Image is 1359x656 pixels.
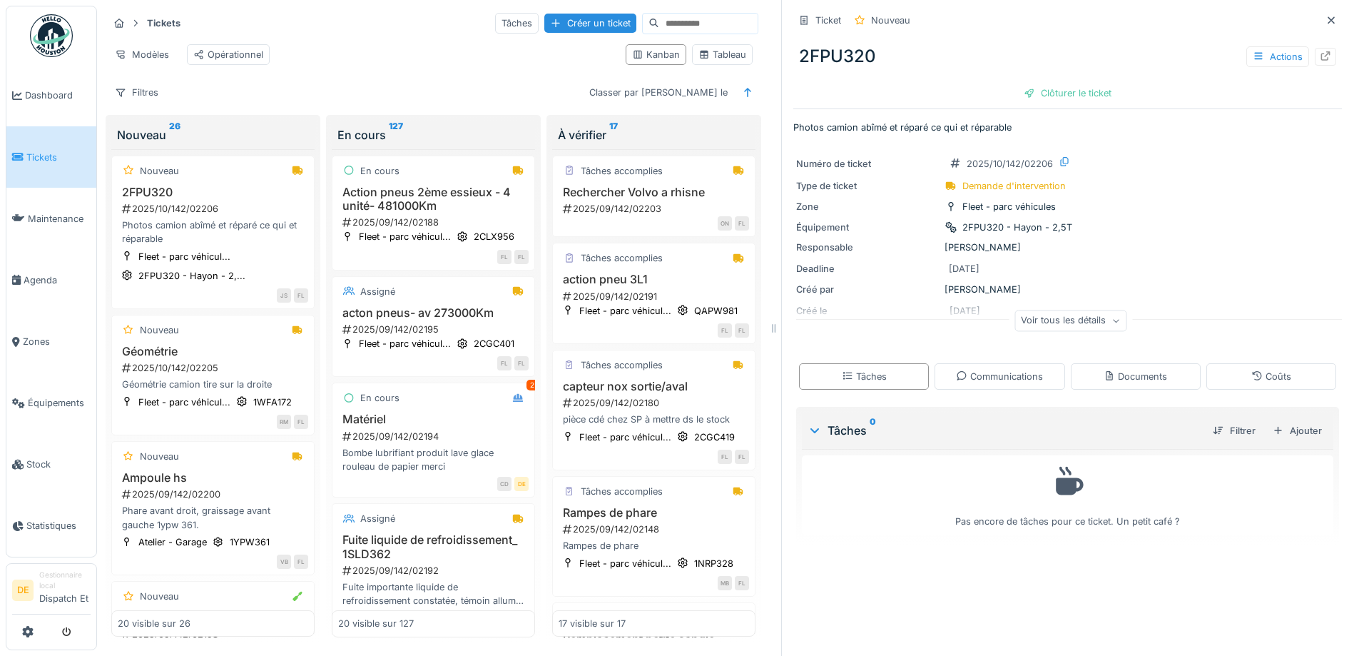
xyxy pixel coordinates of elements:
div: À vérifier [558,126,750,143]
div: Nouveau [140,450,179,463]
div: [PERSON_NAME] [796,241,1339,254]
a: Agenda [6,249,96,311]
h3: acton pneus- av 273000Km [338,306,529,320]
div: 2025/09/142/02200 [121,488,308,501]
span: Maintenance [28,212,91,226]
a: Stock [6,434,96,495]
div: Rampes de phare [559,539,749,552]
div: Ticket [815,14,841,27]
a: Dashboard [6,65,96,126]
div: Fleet - parc véhicules [962,200,1056,213]
div: Voir tous les détails [1014,311,1126,331]
h3: Matériel [338,413,529,426]
h3: capteur nox sortie/aval [559,380,749,393]
div: Tâches [495,13,539,34]
a: Tickets [6,126,96,188]
div: En cours [360,164,399,178]
div: Nouveau [140,323,179,337]
div: Zone [796,200,939,213]
div: Responsable [796,241,939,254]
sup: 26 [169,126,180,143]
h3: Géométrie [118,345,308,358]
div: Atelier - Garage [138,535,207,549]
div: FL [514,250,529,264]
div: FL [514,356,529,370]
sup: 127 [389,126,403,143]
div: Nouveau [871,14,910,27]
h3: Rampes de phare [559,506,749,520]
li: DE [12,580,34,601]
div: 2CGC401 [474,337,514,350]
div: En cours [337,126,529,143]
div: Géométrie camion tire sur la droite [118,378,308,391]
div: 2025/09/142/02192 [341,564,529,577]
div: Tâches accomplies [581,164,663,178]
strong: Tickets [141,16,186,30]
div: 2025/09/142/02188 [341,216,529,229]
div: Bombe lubrifiant produit lave glace rouleau de papier merci [338,446,529,473]
div: Tâches [808,422,1201,439]
a: Statistiques [6,495,96,557]
a: Équipements [6,373,96,434]
div: MB [718,576,732,590]
div: Actions [1246,46,1309,67]
img: Badge_color-CXgf-gQk.svg [30,14,73,57]
div: Fleet - parc véhicul... [138,250,230,263]
div: Phare avant droit, graissage avant gauche 1ypw 361. [118,504,308,531]
span: Agenda [24,273,91,287]
div: VB [277,555,291,569]
div: FL [735,323,749,338]
div: FL [735,576,749,590]
div: FL [735,450,749,464]
div: Nouveau [117,126,309,143]
div: 2025/09/142/02180 [561,396,749,410]
div: Fleet - parc véhicul... [579,304,671,318]
div: Créer un ticket [544,14,636,33]
div: Coûts [1251,370,1291,383]
h3: Fuite liquide de refroidissement_ 1SLD362 [338,533,529,560]
div: Ajouter [1267,421,1328,440]
div: Gestionnaire local [39,570,91,592]
div: 2025/09/142/02148 [561,523,749,536]
div: CD [497,477,511,491]
h3: Ampoule hs [118,471,308,485]
div: En cours [360,391,399,405]
div: Documents [1104,370,1167,383]
div: 2025/10/142/02206 [967,157,1053,171]
div: Numéro de ticket [796,157,939,171]
div: 2FPU320 [793,38,1342,75]
span: Zones [23,335,91,348]
div: 2025/09/142/02195 [341,323,529,336]
div: FL [497,250,511,264]
div: pièce cdé chez SP à mettre ds le stock [559,413,749,426]
div: DE [514,477,529,491]
div: 2025/10/142/02205 [121,361,308,375]
div: Tâches [842,370,887,383]
div: Demande d'intervention [962,179,1066,193]
div: Fleet - parc véhicul... [138,395,230,409]
div: FL [718,450,732,464]
div: Assigné [360,285,395,298]
div: FL [294,288,308,303]
div: Communications [956,370,1043,383]
sup: 0 [870,422,876,439]
div: Fleet - parc véhicul... [359,230,451,243]
div: JS [277,288,291,303]
div: FL [718,323,732,338]
div: 2025/10/142/02206 [121,202,308,216]
div: 17 visible sur 17 [559,617,626,630]
span: Tickets [26,151,91,164]
h3: action pneu 3L1 [559,273,749,286]
div: Clôturer le ticket [1018,84,1117,103]
sup: 17 [609,126,618,143]
a: Zones [6,311,96,373]
div: Filtrer [1207,421,1261,440]
div: Opérationnel [193,48,263,61]
div: [DATE] [949,262,979,276]
div: 2 [526,380,538,390]
div: Créé par [796,283,939,296]
div: Fuite importante liquide de refroidissement constatée, témoin allumé sur le tdb [338,580,529,607]
div: 2CGC419 [694,430,735,444]
a: Maintenance [6,188,96,249]
p: Photos camion abîmé et réparé ce qui et réparable [793,121,1342,134]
